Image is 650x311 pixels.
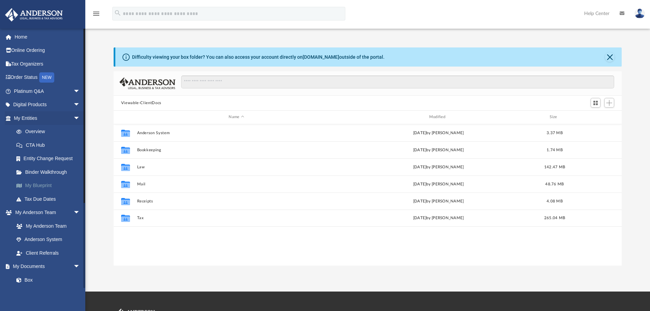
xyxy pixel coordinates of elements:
span: 4.08 MB [547,199,563,203]
div: Modified [339,114,538,120]
div: NEW [39,72,54,83]
button: Switch to Grid View [591,98,601,108]
span: arrow_drop_down [73,111,87,125]
img: Anderson Advisors Platinum Portal [3,8,65,22]
input: Search files and folders [181,75,614,88]
button: Mail [137,182,336,186]
div: [DATE] by [PERSON_NAME] [339,164,538,170]
button: Anderson System [137,131,336,135]
span: 48.76 MB [545,182,564,186]
a: My Documentsarrow_drop_down [5,260,87,273]
div: [DATE] by [PERSON_NAME] [339,181,538,187]
a: My Anderson Team [10,219,84,233]
i: search [114,9,121,17]
span: 3.37 MB [547,131,563,135]
button: Viewable-ClientDocs [121,100,161,106]
span: arrow_drop_down [73,206,87,220]
i: menu [92,10,100,18]
a: Box [10,273,84,287]
img: User Pic [635,9,645,18]
span: arrow_drop_down [73,98,87,112]
div: [DATE] by [PERSON_NAME] [339,215,538,221]
a: Anderson System [10,233,87,246]
a: Client Referrals [10,246,87,260]
button: Close [605,52,615,62]
a: Entity Change Request [10,152,90,166]
a: Binder Walkthrough [10,165,90,179]
div: [DATE] by [PERSON_NAME] [339,198,538,204]
button: Tax [137,216,336,220]
div: Size [541,114,568,120]
a: Overview [10,125,90,139]
a: Online Ordering [5,44,90,57]
a: Home [5,30,90,44]
span: 1.74 MB [547,148,563,152]
a: CTA Hub [10,138,90,152]
button: Receipts [137,199,336,203]
a: My Anderson Teamarrow_drop_down [5,206,87,220]
a: menu [92,13,100,18]
div: id [571,114,619,120]
div: [DATE] by [PERSON_NAME] [339,147,538,153]
div: Difficulty viewing your box folder? You can also access your account directly on outside of the p... [132,54,385,61]
a: Order StatusNEW [5,71,90,85]
a: [DOMAIN_NAME] [303,54,339,60]
a: Digital Productsarrow_drop_down [5,98,90,112]
a: My Entitiesarrow_drop_down [5,111,90,125]
div: id [117,114,134,120]
span: 265.04 MB [544,216,565,220]
div: [DATE] by [PERSON_NAME] [339,130,538,136]
div: grid [114,124,622,266]
a: Tax Organizers [5,57,90,71]
span: 142.47 MB [544,165,565,169]
a: My Blueprint [10,179,90,193]
a: Meeting Minutes [10,287,87,300]
div: Name [136,114,336,120]
a: Platinum Q&Aarrow_drop_down [5,84,90,98]
span: arrow_drop_down [73,84,87,98]
a: Tax Due Dates [10,192,90,206]
button: Bookkeeping [137,148,336,152]
button: Law [137,165,336,169]
button: Add [604,98,615,108]
span: arrow_drop_down [73,260,87,274]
